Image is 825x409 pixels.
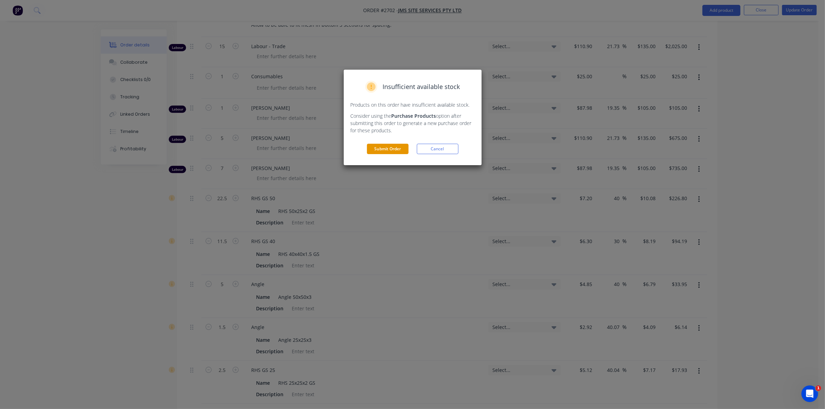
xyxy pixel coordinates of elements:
span: Insufficient available stock [383,82,460,91]
strong: Purchase Products [392,113,436,119]
p: Consider using the option after submitting this order to generate a new purchase order for these ... [351,112,475,134]
span: 1 [816,385,821,391]
p: Products on this order have insufficient available stock. [351,101,475,108]
iframe: Intercom live chat [801,385,818,402]
button: Cancel [417,144,458,154]
button: Submit Order [367,144,409,154]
